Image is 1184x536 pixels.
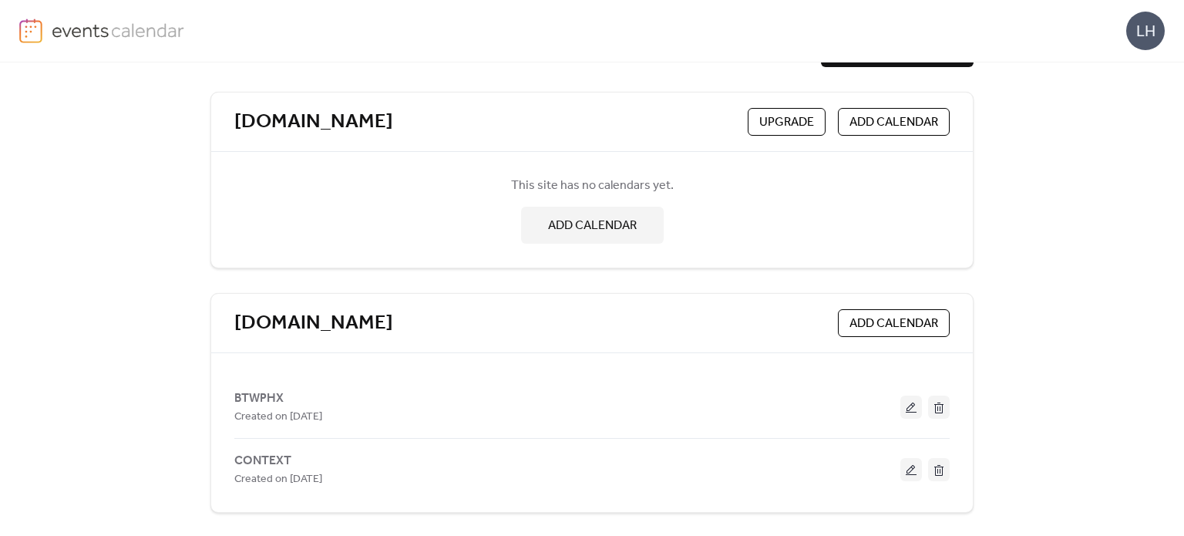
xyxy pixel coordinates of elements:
span: Created on [DATE] [234,408,322,426]
span: BTWPHX [234,389,284,408]
button: Upgrade [748,108,826,136]
a: CONTEXT [234,457,291,465]
a: BTWPHX [234,394,284,403]
div: LH [1126,12,1165,50]
button: ADD CALENDAR [838,309,950,337]
span: ADD CALENDAR [849,113,938,132]
span: CONTEXT [234,452,291,470]
button: ADD CALENDAR [521,207,664,244]
span: ADD CALENDAR [849,315,938,333]
a: [DOMAIN_NAME] [234,311,393,336]
span: This site has no calendars yet. [511,177,674,195]
span: ADD CALENDAR [548,217,637,235]
a: [DOMAIN_NAME] [234,110,393,135]
button: ADD CALENDAR [838,108,950,136]
img: logo-type [52,19,185,42]
span: Upgrade [759,113,814,132]
img: logo [19,19,42,43]
span: Created on [DATE] [234,470,322,489]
